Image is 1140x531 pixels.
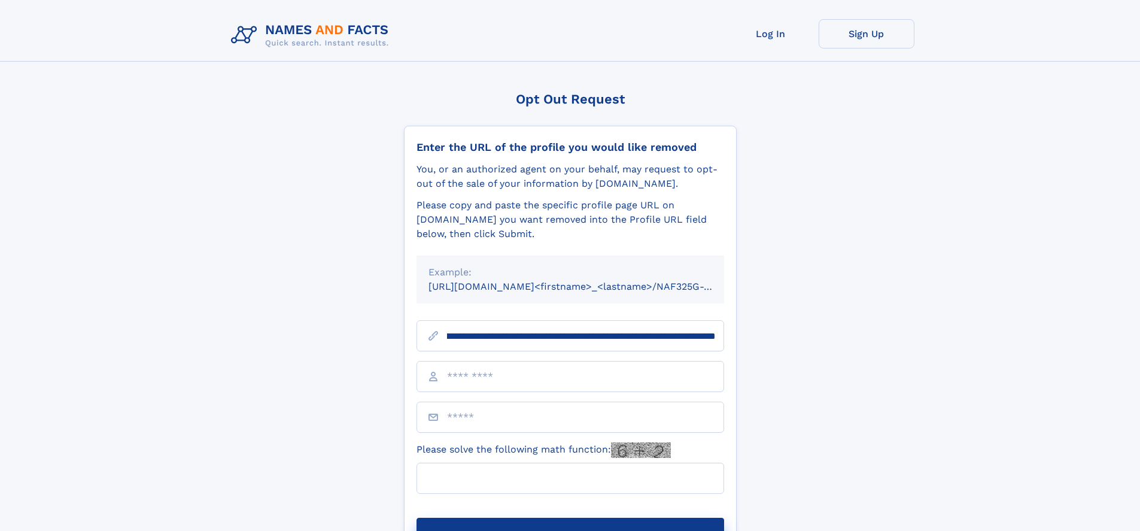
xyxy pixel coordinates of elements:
[428,265,712,280] div: Example:
[819,19,914,48] a: Sign Up
[417,442,671,458] label: Please solve the following math function:
[417,198,724,241] div: Please copy and paste the specific profile page URL on [DOMAIN_NAME] you want removed into the Pr...
[417,162,724,191] div: You, or an authorized agent on your behalf, may request to opt-out of the sale of your informatio...
[417,141,724,154] div: Enter the URL of the profile you would like removed
[226,19,399,51] img: Logo Names and Facts
[428,281,747,292] small: [URL][DOMAIN_NAME]<firstname>_<lastname>/NAF325G-xxxxxxxx
[723,19,819,48] a: Log In
[404,92,737,107] div: Opt Out Request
